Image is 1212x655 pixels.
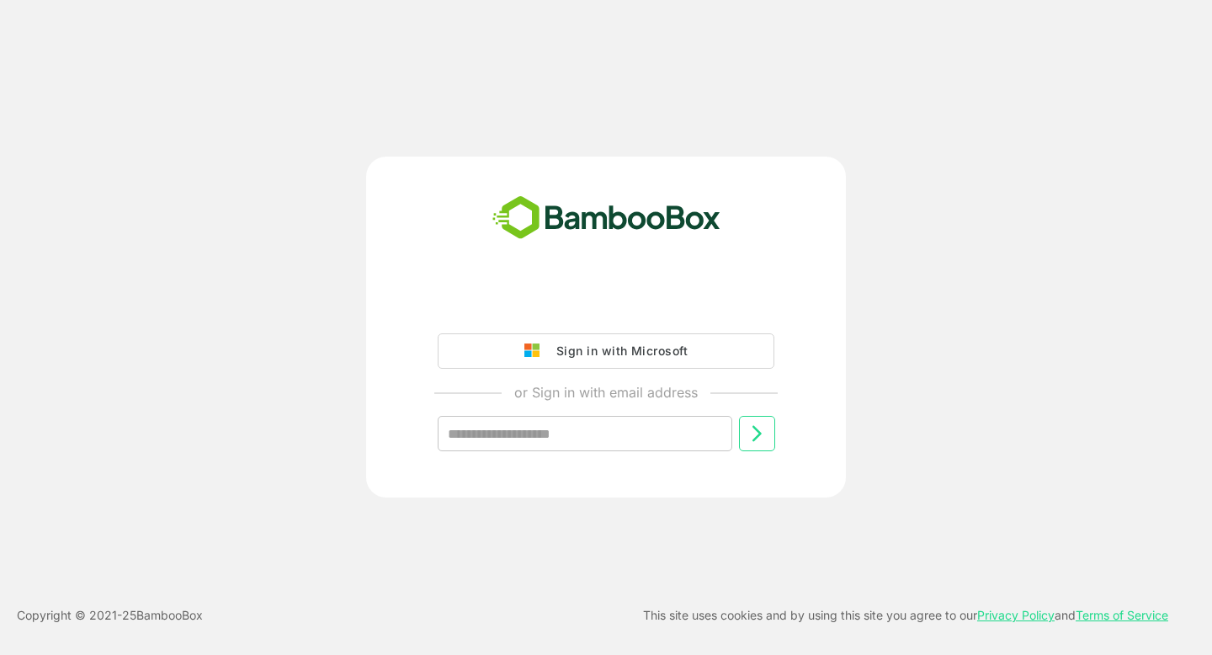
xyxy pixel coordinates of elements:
[483,190,730,246] img: bamboobox
[17,605,203,626] p: Copyright © 2021- 25 BambooBox
[643,605,1168,626] p: This site uses cookies and by using this site you agree to our and
[438,333,774,369] button: Sign in with Microsoft
[514,382,698,402] p: or Sign in with email address
[524,343,548,359] img: google
[548,340,688,362] div: Sign in with Microsoft
[977,608,1055,622] a: Privacy Policy
[1076,608,1168,622] a: Terms of Service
